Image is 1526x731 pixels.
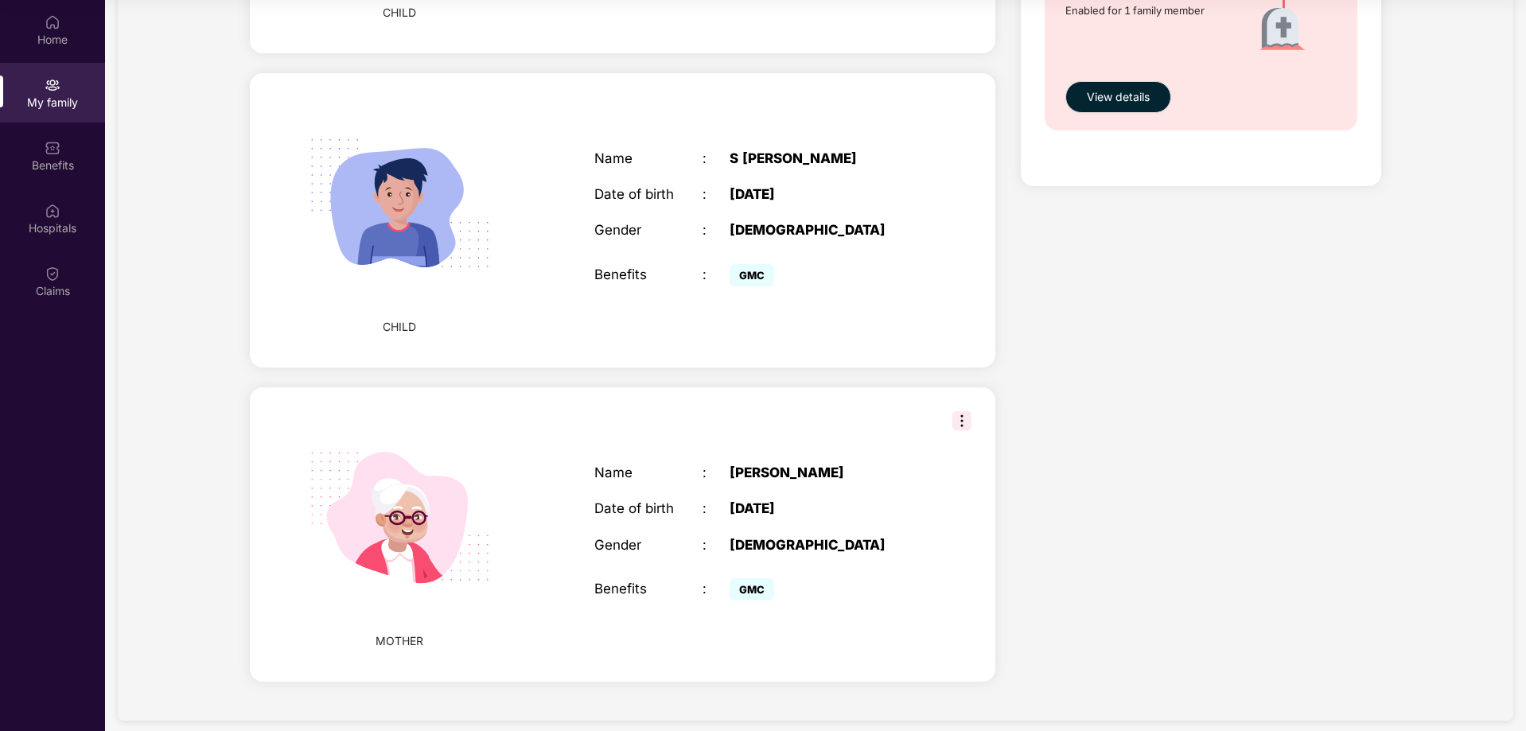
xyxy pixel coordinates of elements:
[594,537,703,553] div: Gender
[730,500,919,516] div: [DATE]
[1065,2,1225,18] span: Enabled for 1 family member
[45,77,60,93] img: svg+xml;base64,PHN2ZyB3aWR0aD0iMjAiIGhlaWdodD0iMjAiIHZpZXdCb3g9IjAgMCAyMCAyMCIgZmlsbD0ibm9uZSIgeG...
[594,581,703,597] div: Benefits
[730,537,919,553] div: [DEMOGRAPHIC_DATA]
[594,266,703,282] div: Benefits
[730,264,774,286] span: GMC
[730,578,774,601] span: GMC
[376,632,423,650] span: MOTHER
[45,140,60,156] img: svg+xml;base64,PHN2ZyBpZD0iQmVuZWZpdHMiIHhtbG5zPSJodHRwOi8vd3d3LnczLm9yZy8yMDAwL3N2ZyIgd2lkdGg9Ij...
[594,500,703,516] div: Date of birth
[383,4,416,21] span: CHILD
[1087,88,1150,106] span: View details
[594,186,703,202] div: Date of birth
[703,150,730,166] div: :
[703,222,730,238] div: :
[594,222,703,238] div: Gender
[703,500,730,516] div: :
[703,581,730,597] div: :
[594,465,703,480] div: Name
[952,411,971,430] img: svg+xml;base64,PHN2ZyB3aWR0aD0iMzIiIGhlaWdodD0iMzIiIHZpZXdCb3g9IjAgMCAzMiAzMiIgZmlsbD0ibm9uZSIgeG...
[703,465,730,480] div: :
[703,186,730,202] div: :
[45,14,60,30] img: svg+xml;base64,PHN2ZyBpZD0iSG9tZSIgeG1sbnM9Imh0dHA6Ly93d3cudzMub3JnLzIwMDAvc3ZnIiB3aWR0aD0iMjAiIG...
[730,465,919,480] div: [PERSON_NAME]
[45,203,60,219] img: svg+xml;base64,PHN2ZyBpZD0iSG9zcGl0YWxzIiB4bWxucz0iaHR0cDovL3d3dy53My5vcmcvMjAwMC9zdmciIHdpZHRoPS...
[1065,81,1171,113] button: View details
[45,266,60,282] img: svg+xml;base64,PHN2ZyBpZD0iQ2xhaW0iIHhtbG5zPSJodHRwOi8vd3d3LnczLm9yZy8yMDAwL3N2ZyIgd2lkdGg9IjIwIi...
[285,89,514,318] img: svg+xml;base64,PHN2ZyB4bWxucz0iaHR0cDovL3d3dy53My5vcmcvMjAwMC9zdmciIHdpZHRoPSIyMjQiIGhlaWdodD0iMT...
[730,150,919,166] div: S [PERSON_NAME]
[594,150,703,166] div: Name
[730,186,919,202] div: [DATE]
[730,222,919,238] div: [DEMOGRAPHIC_DATA]
[703,537,730,553] div: :
[703,266,730,282] div: :
[285,403,514,632] img: svg+xml;base64,PHN2ZyB4bWxucz0iaHR0cDovL3d3dy53My5vcmcvMjAwMC9zdmciIHdpZHRoPSIyMjQiIGhlaWdodD0iMT...
[383,318,416,336] span: CHILD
